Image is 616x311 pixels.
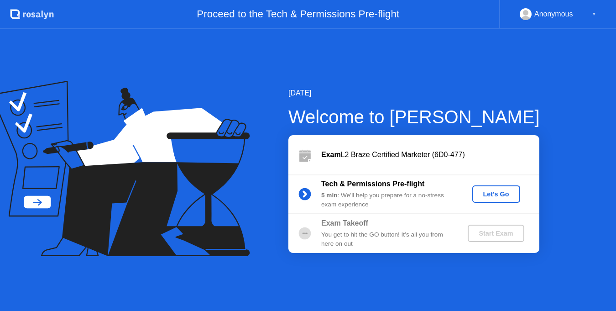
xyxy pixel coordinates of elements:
[321,149,539,160] div: L2 Braze Certified Marketer (6D0-477)
[321,180,424,188] b: Tech & Permissions Pre-flight
[321,230,453,249] div: You get to hit the GO button! It’s all you from here on out
[476,190,517,198] div: Let's Go
[321,191,453,210] div: : We’ll help you prepare for a no-stress exam experience
[468,225,524,242] button: Start Exam
[321,219,368,227] b: Exam Takeoff
[288,88,540,99] div: [DATE]
[472,185,520,203] button: Let's Go
[534,8,573,20] div: Anonymous
[592,8,596,20] div: ▼
[288,103,540,131] div: Welcome to [PERSON_NAME]
[321,151,341,158] b: Exam
[321,192,338,199] b: 5 min
[471,230,520,237] div: Start Exam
